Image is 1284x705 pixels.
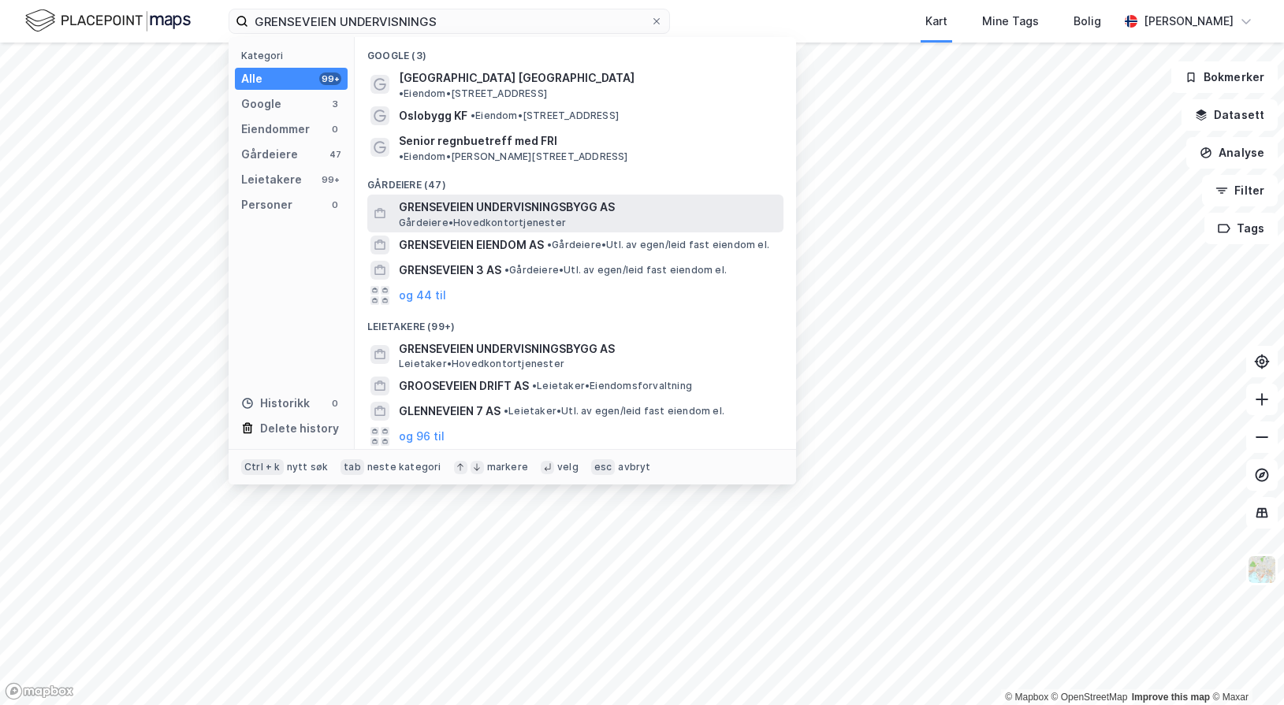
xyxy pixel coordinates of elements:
a: Improve this map [1132,692,1210,703]
div: nytt søk [287,461,329,473]
div: esc [591,459,616,475]
span: [GEOGRAPHIC_DATA] [GEOGRAPHIC_DATA] [399,69,635,87]
div: Ctrl + k [241,459,284,475]
iframe: Chat Widget [1205,629,1284,705]
span: Oslobygg KF [399,106,467,125]
span: • [532,380,537,391]
div: Google (3) [355,37,796,65]
span: GRENSEVEIEN UNDERVISNINGSBYGG AS [399,340,777,358]
div: Google [241,95,281,113]
span: • [471,109,475,121]
div: Eiendommer [241,120,310,139]
div: velg [557,461,579,473]
a: Mapbox homepage [5,682,74,700]
span: GROOSEVEIEN DRIFT AS [399,377,529,395]
span: Gårdeiere • Utl. av egen/leid fast eiendom el. [547,239,769,251]
button: og 96 til [399,427,445,446]
div: Historikk [241,394,310,413]
button: Filter [1202,175,1278,206]
div: 0 [329,397,341,410]
span: • [547,239,552,250]
div: Alle [241,69,262,88]
button: og 44 til [399,286,446,305]
div: Gårdeiere (47) [355,166,796,195]
span: • [399,87,404,99]
div: Leietakere [241,170,302,189]
div: Kontrollprogram for chat [1205,629,1284,705]
div: Delete history [260,419,339,438]
span: Eiendom • [STREET_ADDRESS] [471,109,619,122]
span: Gårdeiere • Utl. av egen/leid fast eiendom el. [504,264,727,276]
span: • [504,405,508,417]
div: [PERSON_NAME] [1144,12,1234,31]
div: Kategori [241,50,348,61]
button: Bokmerker [1171,61,1278,93]
div: markere [487,461,528,473]
div: 3 [329,98,341,110]
a: Mapbox [1005,692,1048,703]
span: Leietaker • Hovedkontortjenester [399,358,564,370]
div: Personer [241,195,292,214]
div: neste kategori [367,461,441,473]
span: • [504,264,509,276]
button: Tags [1204,213,1278,244]
div: Gårdeiere [241,145,298,164]
div: 0 [329,199,341,211]
span: Leietaker • Eiendomsforvaltning [532,380,692,392]
div: Mine Tags [982,12,1039,31]
div: 47 [329,148,341,161]
div: 99+ [319,72,341,85]
span: GRENSEVEIEN EIENDOM AS [399,236,544,254]
div: Leietakere (99+) [355,308,796,336]
span: Eiendom • [STREET_ADDRESS] [399,87,547,100]
span: Leietaker • Utl. av egen/leid fast eiendom el. [504,405,724,417]
span: Eiendom • [PERSON_NAME][STREET_ADDRESS] [399,150,628,163]
span: Senior regnbuetreff med FRI [399,132,557,150]
div: Kart [925,12,947,31]
span: • [399,150,404,162]
div: Bolig [1074,12,1101,31]
div: 0 [329,123,341,135]
button: Datasett [1182,99,1278,131]
span: Gårdeiere • Hovedkontortjenester [399,217,566,229]
img: logo.f888ab2527a4732fd821a326f86c7f29.svg [25,7,191,35]
span: GLENNEVEIEN 7 AS [399,402,501,421]
div: tab [341,459,364,475]
span: GRENSEVEIEN UNDERVISNINGSBYGG AS [399,198,777,217]
button: Analyse [1186,137,1278,169]
span: GRENSEVEIEN 3 AS [399,261,501,280]
a: OpenStreetMap [1051,692,1128,703]
div: 99+ [319,173,341,186]
input: Søk på adresse, matrikkel, gårdeiere, leietakere eller personer [248,9,650,33]
img: Z [1247,555,1277,584]
div: avbryt [618,461,650,473]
